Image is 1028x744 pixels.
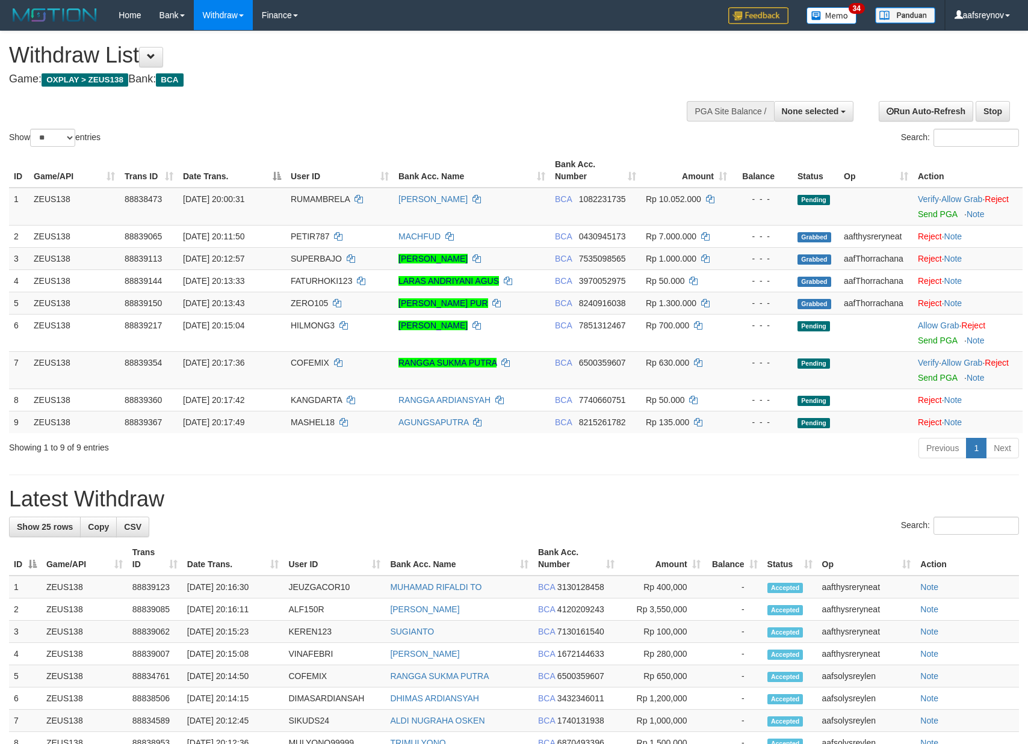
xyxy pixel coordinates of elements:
a: Note [944,232,962,241]
input: Search: [934,129,1019,147]
td: ZEUS138 [29,389,120,411]
td: ZEUS138 [42,598,128,621]
td: KEREN123 [283,621,385,643]
a: Note [920,604,938,614]
img: MOTION_logo.png [9,6,101,24]
a: CSV [116,517,149,537]
th: Trans ID: activate to sort column ascending [120,153,178,188]
span: 88839150 [125,298,162,308]
th: Status: activate to sort column ascending [763,541,817,576]
span: RUMAMBRELA [291,194,350,204]
a: MACHFUD [398,232,441,241]
span: Grabbed [797,277,831,287]
div: - - - [737,297,788,309]
td: 5 [9,292,29,314]
td: VINAFEBRI [283,643,385,665]
th: Date Trans.: activate to sort column descending [178,153,286,188]
span: Rp 1.000.000 [646,254,696,263]
a: RANGGA SUKMA PUTRA [390,671,489,681]
a: Send PGA [918,209,957,219]
span: Rp 630.000 [646,358,689,367]
th: Game/API: activate to sort column ascending [29,153,120,188]
span: BCA [538,649,555,659]
a: Send PGA [918,336,957,345]
td: COFEMIX [283,665,385,687]
td: Rp 100,000 [619,621,705,643]
th: ID: activate to sort column descending [9,541,42,576]
span: COFEMIX [291,358,329,367]
span: KANGDARTA [291,395,342,405]
label: Search: [901,129,1019,147]
td: Rp 1,200,000 [619,687,705,710]
span: Pending [797,321,830,331]
th: Action [915,541,1019,576]
td: 2 [9,598,42,621]
span: Copy 1672144633 to clipboard [557,649,604,659]
td: 5 [9,665,42,687]
td: JEUZGACOR10 [283,576,385,598]
a: Note [944,276,962,286]
span: [DATE] 20:12:57 [183,254,244,263]
span: · [941,194,985,204]
td: 6 [9,314,29,351]
td: [DATE] 20:16:11 [182,598,284,621]
a: Reject [918,254,942,263]
span: CSV [124,522,141,532]
img: Button%20Memo.svg [807,7,857,24]
th: Amount: activate to sort column ascending [619,541,705,576]
td: - [705,710,763,732]
td: ZEUS138 [42,665,128,687]
th: Bank Acc. Number: activate to sort column ascending [550,153,641,188]
a: Note [920,716,938,725]
th: Game/API: activate to sort column ascending [42,541,128,576]
span: BCA [156,73,183,87]
span: Copy 7535098565 to clipboard [579,254,626,263]
span: Copy 6500359607 to clipboard [579,358,626,367]
select: Showentries [30,129,75,147]
div: Showing 1 to 9 of 9 entries [9,437,420,453]
span: MASHEL18 [291,417,335,427]
a: Reject [985,358,1009,367]
span: [DATE] 20:17:49 [183,417,244,427]
td: [DATE] 20:12:45 [182,710,284,732]
td: · [913,247,1023,269]
a: Note [920,671,938,681]
td: aafThorrachana [839,269,913,292]
span: BCA [555,232,572,241]
span: BCA [538,693,555,703]
a: Note [920,627,938,636]
a: 1 [966,438,986,458]
td: - [705,598,763,621]
a: Note [920,582,938,592]
a: Note [944,254,962,263]
h4: Game: Bank: [9,73,673,85]
a: RANGGA ARDIANSYAH [398,395,491,405]
a: Note [967,373,985,383]
span: Copy 3130128458 to clipboard [557,582,604,592]
th: Balance: activate to sort column ascending [705,541,763,576]
td: - [705,687,763,710]
td: 88839123 [128,576,182,598]
span: Rp 700.000 [646,321,689,330]
span: BCA [555,417,572,427]
span: [DATE] 20:00:31 [183,194,244,204]
span: Copy [88,522,109,532]
td: [DATE] 20:16:30 [182,576,284,598]
a: Reject [961,321,985,330]
td: 88834761 [128,665,182,687]
td: - [705,576,763,598]
td: ZEUS138 [42,687,128,710]
span: Rp 135.000 [646,417,689,427]
span: Copy 8240916038 to clipboard [579,298,626,308]
span: 88839065 [125,232,162,241]
td: DIMASARDIANSAH [283,687,385,710]
a: [PERSON_NAME] [390,604,459,614]
span: [DATE] 20:17:36 [183,358,244,367]
th: Op: activate to sort column ascending [817,541,916,576]
span: [DATE] 20:17:42 [183,395,244,405]
td: · [913,269,1023,292]
input: Search: [934,517,1019,535]
span: 34 [849,3,865,14]
th: Amount: activate to sort column ascending [641,153,732,188]
h1: Latest Withdraw [9,487,1019,511]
